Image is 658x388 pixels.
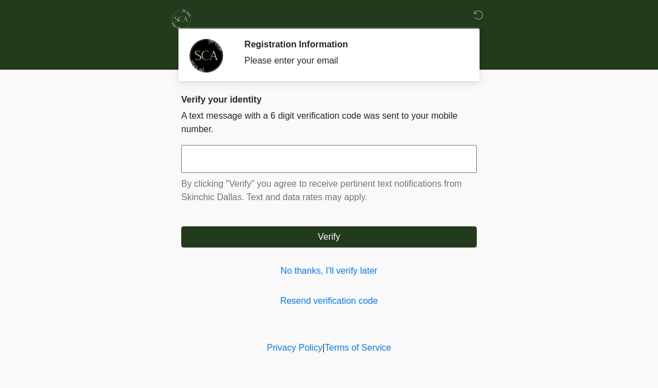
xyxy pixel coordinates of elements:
[181,94,477,105] h2: Verify your identity
[325,343,391,352] a: Terms of Service
[181,226,477,248] button: Verify
[181,109,477,136] p: A text message with a 6 digit verification code was sent to your mobile number.
[322,343,325,352] a: |
[267,343,323,352] a: Privacy Policy
[181,177,477,204] p: By clicking "Verify" you agree to receive pertinent text notifications from Skinchic Dallas. Text...
[181,294,477,308] a: Resend verification code
[244,39,460,50] h2: Registration Information
[181,264,477,278] a: No thanks, I'll verify later
[190,39,223,72] img: Agent Avatar
[244,54,460,67] div: Please enter your email
[170,8,192,31] img: Skinchic Dallas Logo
